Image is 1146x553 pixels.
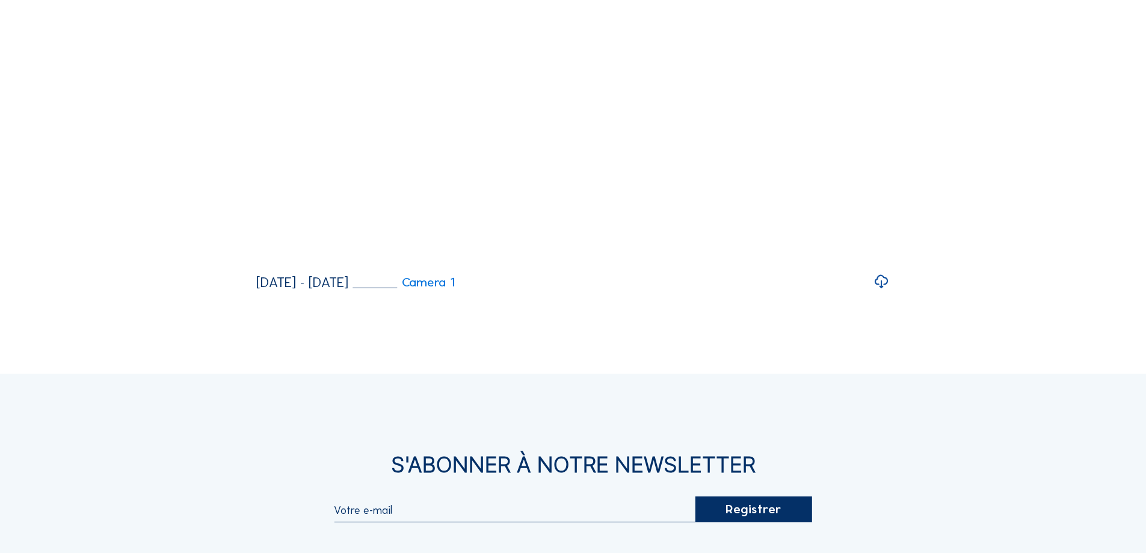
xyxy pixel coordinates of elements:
[256,276,348,289] div: [DATE] - [DATE]
[143,454,1003,476] div: S'Abonner à notre newsletter
[695,496,812,522] div: Registrer
[334,504,695,517] input: Votre e-mail
[353,276,455,289] a: Camera 1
